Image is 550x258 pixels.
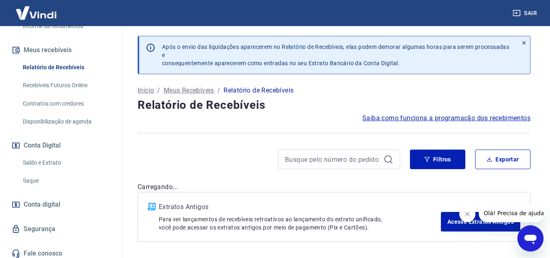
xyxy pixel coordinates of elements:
[224,86,294,95] p: Relatório de Recebíveis
[362,113,530,123] a: Saiba como funciona a programação dos recebimentos
[159,215,441,232] p: Para ver lançamentos de recebíveis retroativos ao lançamento do extrato unificado, você pode aces...
[20,172,112,189] a: Saque
[20,18,112,35] a: Informe de rendimentos
[511,6,540,21] button: Sair
[24,199,60,210] span: Conta digital
[285,153,380,165] input: Busque pelo número do pedido
[10,0,63,25] img: Vindi
[138,97,530,113] h4: Relatório de Recebíveis
[10,137,112,154] button: Conta Digital
[138,182,530,192] p: Carregando...
[410,150,465,169] button: Filtros
[157,86,160,95] p: /
[10,220,112,238] a: Segurança
[164,86,214,95] a: Meus Recebíveis
[10,41,112,59] button: Meus recebíveis
[159,202,441,212] p: Extratos Antigos
[459,206,475,222] iframe: Fechar mensagem
[517,225,543,251] iframe: Botão para abrir a janela de mensagens
[20,77,112,94] a: Recebíveis Futuros Online
[20,95,112,112] a: Contratos com credores
[475,150,530,169] button: Exportar
[138,86,154,95] a: Início
[20,154,112,171] a: Saldo e Extrato
[10,196,112,214] a: Conta digital
[217,86,220,95] p: /
[441,212,520,232] a: Acesse Extratos Antigos
[20,59,112,76] a: Relatório de Recebíveis
[162,43,511,67] p: Após o envio das liquidações aparecerem no Relatório de Recebíveis, elas podem demorar algumas ho...
[20,113,112,130] a: Disponibilização de agenda
[148,203,156,210] img: ícone
[479,204,543,222] iframe: Mensagem da empresa
[5,6,68,12] span: Olá! Precisa de ajuda?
